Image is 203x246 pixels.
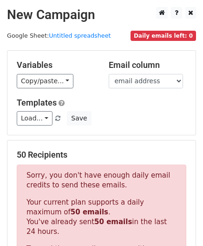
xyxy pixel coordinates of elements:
h5: Variables [17,60,95,70]
a: Untitled spreadsheet [49,32,111,39]
span: Daily emails left: 0 [131,31,196,41]
a: Copy/paste... [17,74,73,88]
p: Sorry, you don't have enough daily email credits to send these emails. [26,171,177,190]
p: Your current plan supports a daily maximum of . You've already sent in the last 24 hours. [26,198,177,237]
iframe: Chat Widget [157,201,203,246]
a: Templates [17,98,57,107]
small: Google Sheet: [7,32,111,39]
h5: Email column [109,60,187,70]
h2: New Campaign [7,7,196,23]
button: Save [67,111,91,126]
a: Daily emails left: 0 [131,32,196,39]
strong: 50 emails [94,218,132,226]
strong: 50 emails [71,208,108,216]
h5: 50 Recipients [17,150,186,160]
a: Load... [17,111,52,126]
